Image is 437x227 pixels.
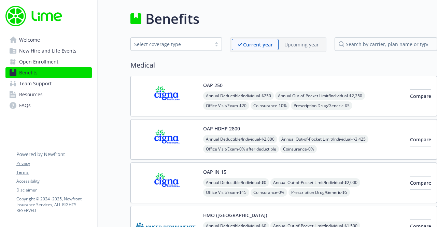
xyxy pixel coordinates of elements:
span: Annual Out-of-Pocket Limit/Individual - $3,425 [279,135,368,143]
span: Annual Out-of-Pocket Limit/Individual - $2,250 [275,91,365,100]
button: OAP HDHP 2800 [203,125,240,132]
span: Resources [19,89,43,100]
div: Select coverage type [134,41,208,48]
span: Annual Deductible/Individual - $250 [203,91,274,100]
a: Welcome [5,34,92,45]
span: Coinsurance - 10% [251,101,290,110]
span: Welcome [19,34,40,45]
h1: Benefits [145,9,199,29]
span: Benefits [19,67,38,78]
span: Office Visit/Exam - 0% after deductible [203,145,279,153]
button: Compare [410,176,431,190]
span: Annual Deductible/Individual - $2,800 [203,135,277,143]
span: Compare [410,180,431,186]
span: Office Visit/Exam - $15 [203,188,249,197]
h2: Medical [130,60,437,70]
span: Coinsurance - 0% [251,188,287,197]
span: Annual Deductible/Individual - $0 [203,178,269,187]
img: CIGNA carrier logo [136,125,198,154]
img: CIGNA carrier logo [136,82,198,111]
a: New Hire and Life Events [5,45,92,56]
span: Annual Out-of-Pocket Limit/Individual - $2,000 [270,178,360,187]
span: Open Enrollment [19,56,58,67]
a: Privacy [16,160,91,167]
span: New Hire and Life Events [19,45,76,56]
a: Disclaimer [16,187,91,193]
a: Team Support [5,78,92,89]
input: search by carrier, plan name or type [335,37,437,51]
a: Open Enrollment [5,56,92,67]
p: Upcoming year [284,41,319,48]
span: Prescription Drug/Generic - $5 [288,188,350,197]
a: Resources [5,89,92,100]
button: HMO ([GEOGRAPHIC_DATA]) [203,212,267,219]
span: Office Visit/Exam - $20 [203,101,249,110]
span: Coinsurance - 0% [280,145,317,153]
button: OAP 250 [203,82,223,89]
a: Accessibility [16,178,91,184]
span: FAQs [19,100,31,111]
button: Compare [410,89,431,103]
p: Current year [243,41,273,48]
button: OAP IN 15 [203,168,226,175]
span: Prescription Drug/Generic - $5 [291,101,352,110]
span: Team Support [19,78,52,89]
span: Compare [410,93,431,99]
button: Compare [410,133,431,146]
img: CIGNA carrier logo [136,168,198,197]
p: Copyright © 2024 - 2025 , Newfront Insurance Services, ALL RIGHTS RESERVED [16,196,91,213]
a: FAQs [5,100,92,111]
a: Terms [16,169,91,175]
a: Benefits [5,67,92,78]
span: Compare [410,136,431,143]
